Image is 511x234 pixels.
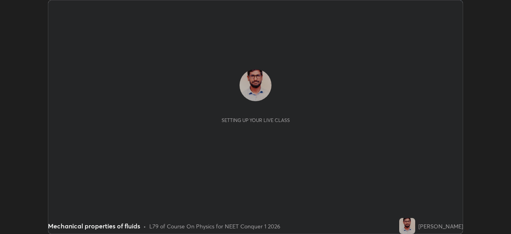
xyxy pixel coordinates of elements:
div: • [143,222,146,230]
div: L79 of Course On Physics for NEET Conquer 1 2026 [149,222,280,230]
img: 999cd64d9fd9493084ef9f6136016bc7.jpg [240,69,271,101]
div: Mechanical properties of fluids [48,221,140,231]
div: Setting up your live class [222,117,290,123]
img: 999cd64d9fd9493084ef9f6136016bc7.jpg [399,218,415,234]
div: [PERSON_NAME] [418,222,463,230]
